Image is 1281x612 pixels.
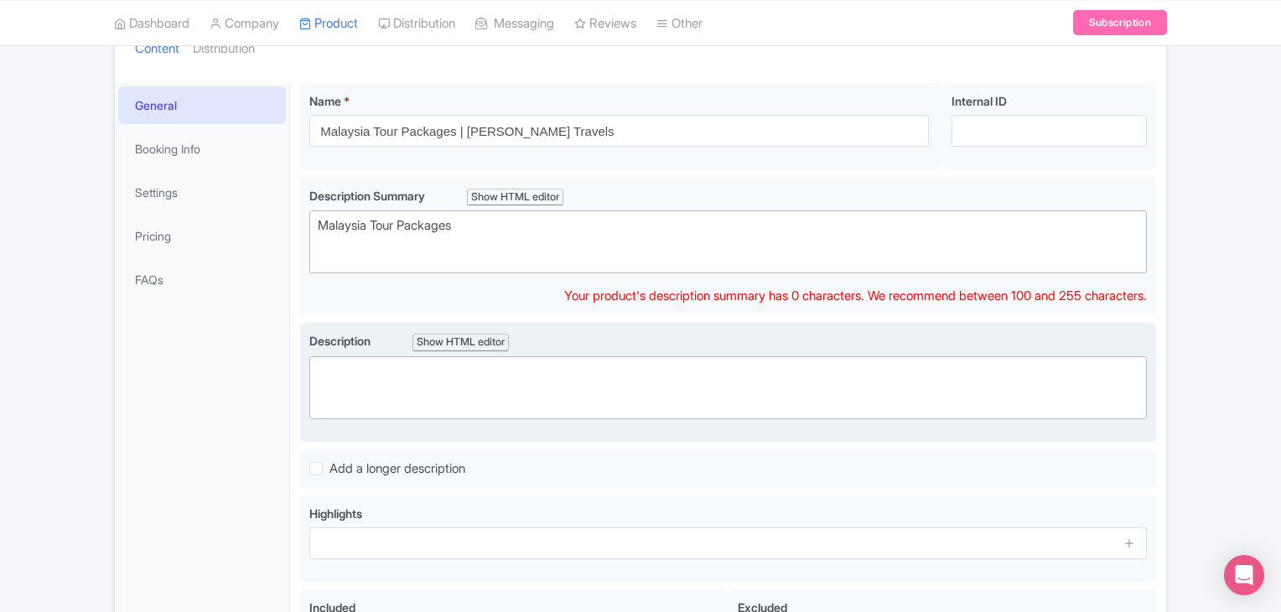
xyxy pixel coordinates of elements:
div: Show HTML editor [467,189,563,206]
a: General [118,86,286,124]
div: Malaysia Tour Packages [318,216,1138,236]
a: FAQs [118,261,286,298]
div: Open Intercom Messenger [1224,555,1264,595]
span: Name [309,94,341,108]
a: Settings [118,174,286,211]
a: Subscription [1073,10,1167,35]
a: Pricing [118,217,286,255]
span: Highlights [309,506,362,521]
div: Show HTML editor [412,334,509,351]
div: Your product's description summary has 0 characters. We recommend between 100 and 255 characters. [564,287,1147,306]
span: Description [309,334,371,348]
span: Description Summary [309,189,425,203]
a: Content [135,23,179,75]
a: Booking Info [118,130,286,168]
span: Internal ID [952,94,1007,108]
a: Distribution [193,23,255,75]
span: Add a longer description [329,460,465,476]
